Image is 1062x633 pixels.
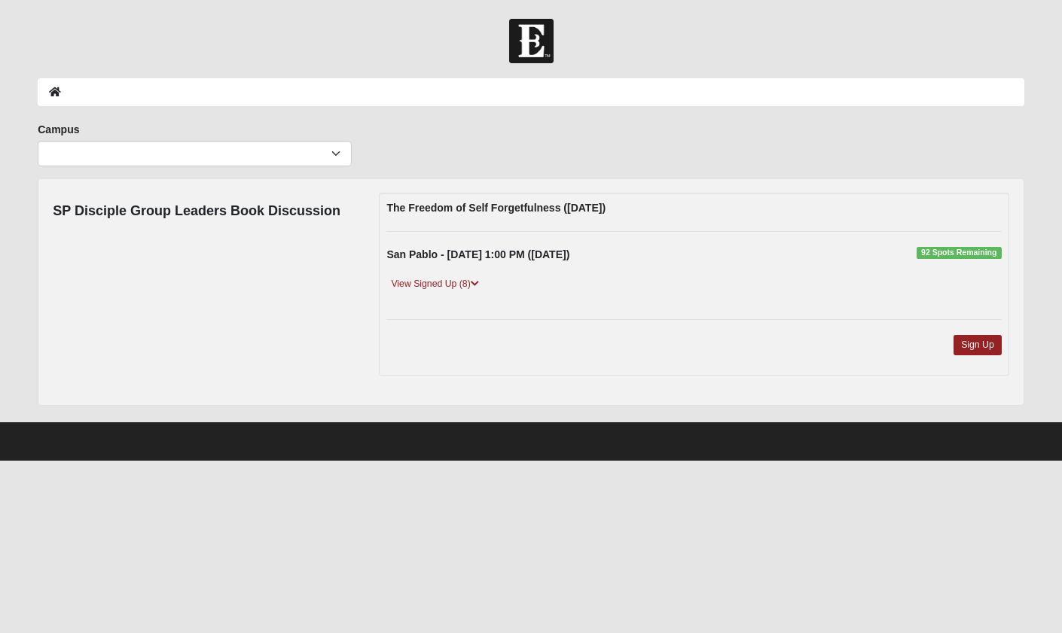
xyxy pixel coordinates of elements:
[53,203,340,220] h4: SP Disciple Group Leaders Book Discussion
[38,122,79,137] label: Campus
[954,335,1002,355] a: Sign Up
[917,247,1002,259] span: 92 Spots Remaining
[386,248,569,260] strong: San Pablo - [DATE] 1:00 PM ([DATE])
[509,19,554,63] img: Church of Eleven22 Logo
[386,202,606,214] strong: The Freedom of Self Forgetfulness ([DATE])
[386,276,483,292] a: View Signed Up (8)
